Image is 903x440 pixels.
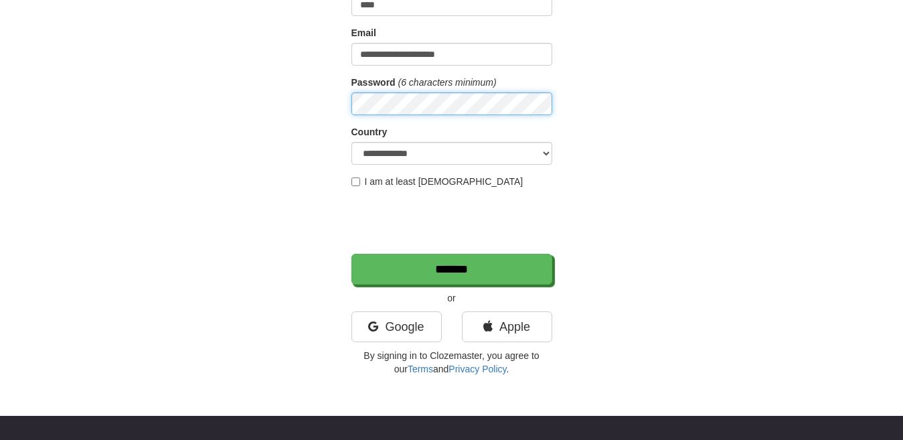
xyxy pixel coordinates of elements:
a: Apple [462,311,552,342]
label: I am at least [DEMOGRAPHIC_DATA] [351,175,523,188]
label: Country [351,125,388,139]
a: Google [351,311,442,342]
label: Password [351,76,396,89]
label: Email [351,26,376,40]
p: or [351,291,552,305]
a: Privacy Policy [448,364,506,374]
input: I am at least [DEMOGRAPHIC_DATA] [351,177,360,186]
iframe: reCAPTCHA [351,195,555,247]
em: (6 characters minimum) [398,77,497,88]
a: Terms [408,364,433,374]
p: By signing in to Clozemaster, you agree to our and . [351,349,552,376]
